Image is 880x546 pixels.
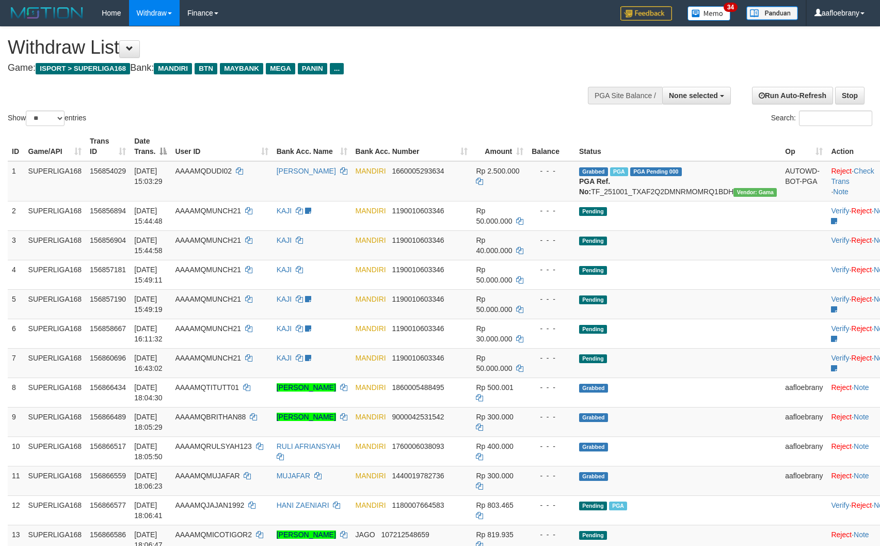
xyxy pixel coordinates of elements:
[277,472,310,480] a: MUJAFAR
[8,63,577,73] h4: Game: Bank:
[356,413,386,421] span: MANDIRI
[24,436,86,466] td: SUPERLIGA168
[579,354,607,363] span: Pending
[532,441,571,451] div: - - -
[579,443,608,451] span: Grabbed
[476,501,513,509] span: Rp 803.465
[134,413,163,431] span: [DATE] 18:05:29
[134,295,163,314] span: [DATE] 15:49:19
[472,132,527,161] th: Amount: activate to sort column ascending
[831,167,852,175] a: Reject
[266,63,295,74] span: MEGA
[476,354,512,372] span: Rp 50.000.000
[175,266,241,274] span: AAAAMQMUNCH21
[8,161,24,201] td: 1
[476,413,513,421] span: Rp 300.000
[476,531,513,539] span: Rp 819.935
[90,501,126,509] span: 156866577
[831,442,852,450] a: Reject
[24,378,86,407] td: SUPERLIGA168
[134,383,163,402] span: [DATE] 18:04:30
[134,442,163,461] span: [DATE] 18:05:50
[8,230,24,260] td: 3
[532,382,571,393] div: - - -
[392,442,444,450] span: Copy 1760006038093 to clipboard
[831,236,849,244] a: Verify
[476,442,513,450] span: Rp 400.000
[579,384,608,393] span: Grabbed
[277,442,340,450] a: RULI AFRIANSYAH
[532,235,571,245] div: - - -
[356,295,386,303] span: MANDIRI
[90,167,126,175] span: 156854029
[392,167,444,175] span: Copy 1660005293634 to clipboard
[24,319,86,348] td: SUPERLIGA168
[90,207,126,215] span: 156856894
[746,6,798,20] img: panduan.png
[831,413,852,421] a: Reject
[86,132,130,161] th: Trans ID: activate to sort column ascending
[175,472,239,480] span: AAAAMQMUJAFAR
[356,501,386,509] span: MANDIRI
[835,87,865,104] a: Stop
[195,63,217,74] span: BTN
[392,324,444,333] span: Copy 1190010603346 to clipboard
[134,472,163,490] span: [DATE] 18:06:23
[356,383,386,392] span: MANDIRI
[851,266,872,274] a: Reject
[831,354,849,362] a: Verify
[579,167,608,176] span: Grabbed
[831,501,849,509] a: Verify
[8,289,24,319] td: 5
[8,132,24,161] th: ID
[579,472,608,481] span: Grabbed
[8,378,24,407] td: 8
[476,266,512,284] span: Rp 50.000.000
[724,3,738,12] span: 34
[277,167,336,175] a: [PERSON_NAME]
[220,63,263,74] span: MAYBANK
[831,472,852,480] a: Reject
[532,529,571,540] div: - - -
[277,236,292,244] a: KAJI
[575,132,781,161] th: Status
[356,531,375,539] span: JAGO
[532,471,571,481] div: - - -
[579,531,607,540] span: Pending
[90,266,126,274] span: 156857181
[175,324,241,333] span: AAAAMQMUNCH21
[175,236,241,244] span: AAAAMQMUNCH21
[781,378,827,407] td: aafloebrany
[831,266,849,274] a: Verify
[851,295,872,303] a: Reject
[24,260,86,289] td: SUPERLIGA168
[476,236,512,255] span: Rp 40.000.000
[175,383,239,392] span: AAAAMQTITUTT01
[854,383,869,392] a: Note
[8,201,24,230] td: 2
[175,442,251,450] span: AAAAMQRULSYAH123
[24,289,86,319] td: SUPERLIGA168
[381,531,429,539] span: Copy 107212548659 to clipboard
[175,531,252,539] span: AAAAMQMICOTIGOR2
[24,348,86,378] td: SUPERLIGA168
[24,407,86,436] td: SUPERLIGA168
[831,531,852,539] a: Reject
[90,236,126,244] span: 156856904
[527,132,575,161] th: Balance
[356,266,386,274] span: MANDIRI
[171,132,272,161] th: User ID: activate to sort column ascending
[8,407,24,436] td: 9
[277,354,292,362] a: KAJI
[130,132,171,161] th: Date Trans.: activate to sort column descending
[134,324,163,343] span: [DATE] 16:11:32
[351,132,472,161] th: Bank Acc. Number: activate to sort column ascending
[277,413,336,421] a: [PERSON_NAME]
[669,91,718,100] span: None selected
[476,324,512,343] span: Rp 30.000.000
[579,413,608,422] span: Grabbed
[356,207,386,215] span: MANDIRI
[392,266,444,274] span: Copy 1190010603346 to clipboard
[356,324,386,333] span: MANDIRI
[833,188,849,196] a: Note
